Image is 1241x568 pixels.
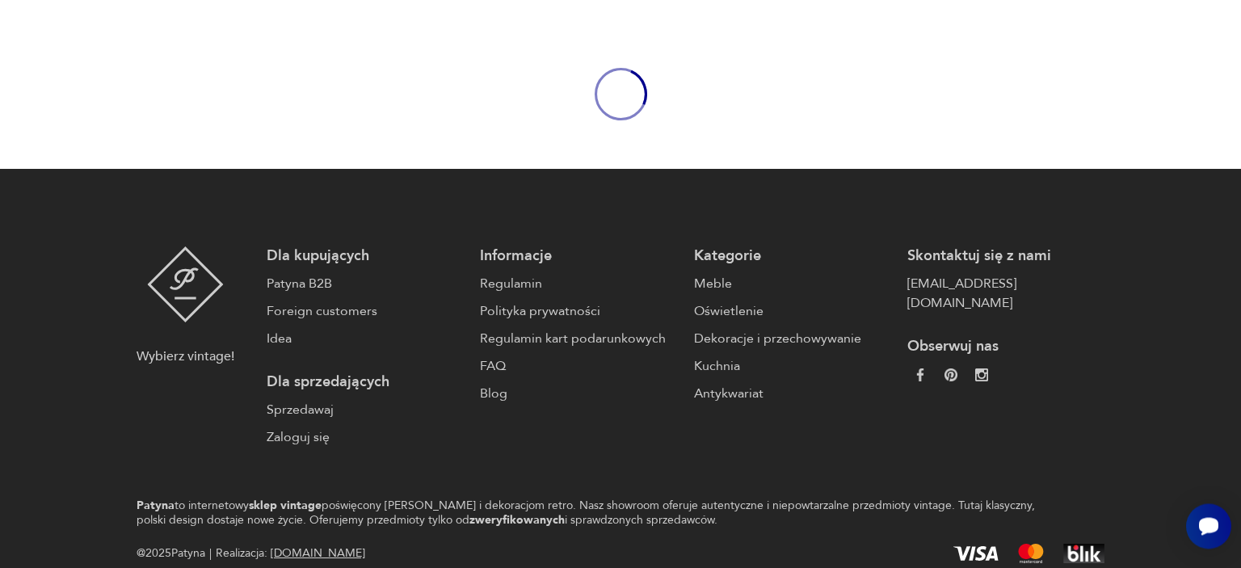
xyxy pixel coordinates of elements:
[267,301,464,321] a: Foreign customers
[216,544,365,563] span: Realizacja:
[267,372,464,392] p: Dla sprzedających
[694,274,891,293] a: Meble
[944,368,957,381] img: 37d27d81a828e637adc9f9cb2e3d3a8a.webp
[209,544,212,563] div: |
[694,301,891,321] a: Oświetlenie
[480,301,677,321] a: Polityka prywatności
[480,356,677,376] a: FAQ
[271,545,365,561] a: [DOMAIN_NAME]
[137,347,234,366] p: Wybierz vintage!
[907,274,1104,313] a: [EMAIL_ADDRESS][DOMAIN_NAME]
[249,498,322,513] strong: sklep vintage
[694,329,891,348] a: Dekoracje i przechowywanie
[1018,544,1044,563] img: Mastercard
[267,400,464,419] a: Sprzedawaj
[694,384,891,403] a: Antykwariat
[1186,503,1231,549] iframe: Smartsupp widget button
[694,246,891,266] p: Kategorie
[137,498,175,513] strong: Patyna
[147,246,224,322] img: Patyna - sklep z meblami i dekoracjami vintage
[480,329,677,348] a: Regulamin kart podarunkowych
[480,274,677,293] a: Regulamin
[267,246,464,266] p: Dla kupujących
[267,427,464,447] a: Zaloguj się
[975,368,988,381] img: c2fd9cf7f39615d9d6839a72ae8e59e5.webp
[267,329,464,348] a: Idea
[469,512,565,528] strong: zweryfikowanych
[1063,544,1104,563] img: BLIK
[267,274,464,293] a: Patyna B2B
[953,546,999,561] img: Visa
[907,246,1104,266] p: Skontaktuj się z nami
[907,337,1104,356] p: Obserwuj nas
[694,356,891,376] a: Kuchnia
[914,368,927,381] img: da9060093f698e4c3cedc1453eec5031.webp
[137,544,205,563] span: @ 2025 Patyna
[137,499,1048,528] p: to internetowy poświęcony [PERSON_NAME] i dekoracjom retro. Nasz showroom oferuje autentyczne i n...
[480,384,677,403] a: Blog
[480,246,677,266] p: Informacje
